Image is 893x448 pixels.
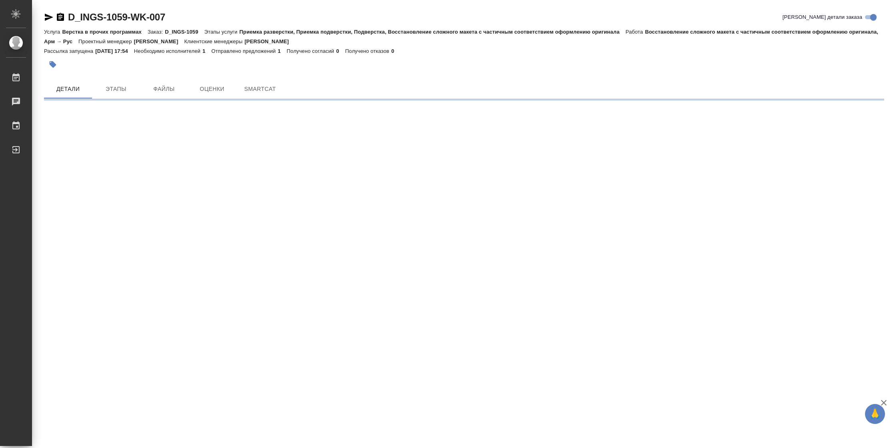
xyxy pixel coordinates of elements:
[287,48,336,54] p: Получено согласий
[278,48,286,54] p: 1
[868,406,882,422] span: 🙏
[626,29,645,35] p: Работа
[241,84,279,94] span: SmartCat
[68,12,165,22] a: D_INGS-1059-WK-007
[345,48,391,54] p: Получено отказов
[165,29,204,35] p: D_INGS-1059
[148,29,165,35] p: Заказ:
[783,13,862,21] span: [PERSON_NAME] детали заказа
[78,38,134,44] p: Проектный менеджер
[865,404,885,424] button: 🙏
[211,48,278,54] p: Отправлено предложений
[97,84,135,94] span: Этапы
[204,29,240,35] p: Этапы услуги
[184,38,244,44] p: Клиентские менеджеры
[44,48,95,54] p: Рассылка запущена
[56,12,65,22] button: Скопировать ссылку
[134,48,202,54] p: Необходимо исполнителей
[145,84,183,94] span: Файлы
[44,12,54,22] button: Скопировать ссылку для ЯМессенджера
[44,56,62,73] button: Добавить тэг
[244,38,295,44] p: [PERSON_NAME]
[134,38,184,44] p: [PERSON_NAME]
[239,29,625,35] p: Приемка разверстки, Приемка подверстки, Подверстка, Восстановление сложного макета с частичным со...
[193,84,231,94] span: Оценки
[202,48,211,54] p: 1
[95,48,134,54] p: [DATE] 17:54
[336,48,345,54] p: 0
[49,84,87,94] span: Детали
[44,29,62,35] p: Услуга
[62,29,148,35] p: Верстка в прочих программах
[391,48,400,54] p: 0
